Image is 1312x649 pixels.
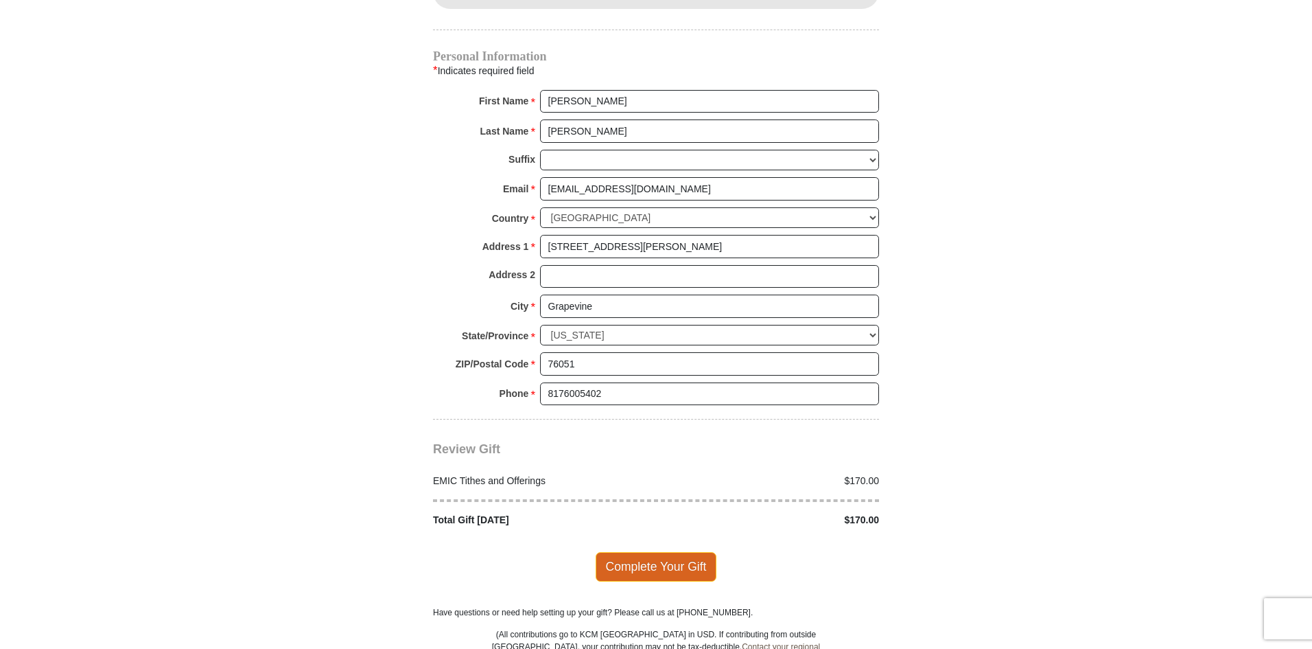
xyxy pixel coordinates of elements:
[426,513,657,527] div: Total Gift [DATE]
[479,91,528,111] strong: First Name
[503,179,528,198] strong: Email
[500,384,529,403] strong: Phone
[492,209,529,228] strong: Country
[433,51,879,62] h4: Personal Information
[426,474,657,488] div: EMIC Tithes and Offerings
[656,474,887,488] div: $170.00
[482,237,529,256] strong: Address 1
[456,354,529,374] strong: ZIP/Postal Code
[433,62,879,80] div: Indicates required field
[480,122,529,141] strong: Last Name
[433,606,879,619] p: Have questions or need help setting up your gift? Please call us at [PHONE_NUMBER].
[656,513,887,527] div: $170.00
[511,297,528,316] strong: City
[596,552,717,581] span: Complete Your Gift
[489,265,535,284] strong: Address 2
[462,326,528,345] strong: State/Province
[433,442,500,456] span: Review Gift
[508,150,535,169] strong: Suffix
